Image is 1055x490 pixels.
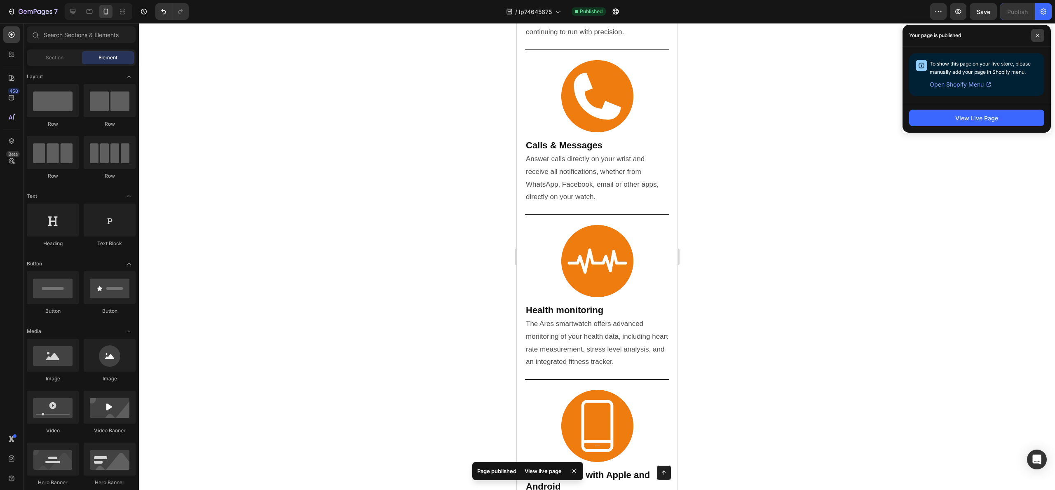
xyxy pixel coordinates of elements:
span: / [515,7,517,16]
div: Undo/Redo [155,3,189,20]
button: View Live Page [909,110,1044,126]
div: Heading [27,240,79,247]
input: Search Sections & Elements [27,26,136,43]
span: Open Shopify Menu [930,80,984,89]
div: Video [27,427,79,434]
span: Toggle open [122,190,136,203]
div: Hero Banner [27,479,79,486]
div: Beta [6,151,20,157]
div: Image [84,375,136,382]
span: Media [27,328,41,335]
span: Published [580,8,603,15]
span: Text [27,192,37,200]
p: Your page is published [909,31,961,40]
button: Save [970,3,997,20]
div: Video Banner [84,427,136,434]
span: Section [46,54,63,61]
span: To show this page on your live store, please manually add your page in Shopify menu. [930,61,1031,75]
div: Open Intercom Messenger [1027,450,1047,469]
p: 7 [54,7,58,16]
div: Button [27,307,79,315]
div: Row [84,120,136,128]
div: Button [84,307,136,315]
span: Button [27,260,42,267]
span: lp74645675 [519,7,552,16]
iframe: Design area [517,23,678,490]
span: Toggle open [122,257,136,270]
p: Page published [477,467,516,475]
div: Row [84,172,136,180]
div: View Live Page [955,114,998,122]
div: Text Block [84,240,136,247]
div: Image [27,375,79,382]
button: 7 [3,3,61,20]
div: 450 [8,88,20,94]
button: Publish [1000,3,1035,20]
span: Save [977,8,990,15]
div: View live page [520,465,567,477]
div: Row [27,120,79,128]
div: Row [27,172,79,180]
span: Element [98,54,117,61]
div: Hero Banner [84,479,136,486]
span: Layout [27,73,43,80]
div: Publish [1007,7,1028,16]
span: Toggle open [122,70,136,83]
span: Toggle open [122,325,136,338]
